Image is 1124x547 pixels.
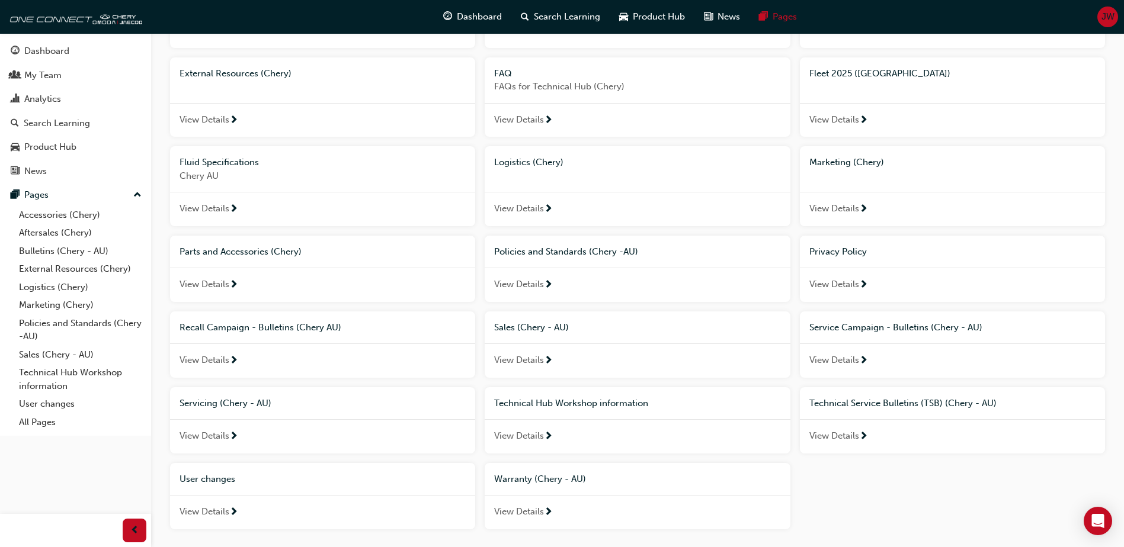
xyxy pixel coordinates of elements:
span: search-icon [521,9,529,24]
span: next-icon [229,115,238,126]
span: Privacy Policy [809,246,867,257]
a: Product Hub [5,136,146,158]
a: Marketing (Chery) [14,296,146,314]
span: news-icon [704,9,713,24]
a: Logistics (Chery) [14,278,146,297]
span: next-icon [859,115,868,126]
a: Policies and Standards (Chery -AU)View Details [485,236,790,302]
a: Fleet 2025 ([GEOGRAPHIC_DATA])View Details [800,57,1105,137]
a: Warranty (Chery - AU)View Details [485,463,790,529]
span: View Details [180,278,229,291]
a: Recall Campaign - Bulletins (Chery AU)View Details [170,311,475,378]
span: Technical Hub Workshop information [494,398,648,408]
span: FAQ [494,68,512,79]
a: oneconnect [6,5,142,28]
a: Servicing (Chery - AU)View Details [170,387,475,453]
span: next-icon [544,280,553,291]
span: next-icon [229,356,238,366]
span: next-icon [544,432,553,442]
span: guage-icon [443,9,452,24]
a: Fluid SpecificationsChery AUView Details [170,146,475,226]
a: Privacy PolicyView Details [800,236,1105,302]
span: Servicing (Chery - AU) [180,398,271,408]
a: All Pages [14,413,146,432]
a: Analytics [5,88,146,110]
span: next-icon [544,115,553,126]
a: Sales (Chery - AU) [14,346,146,364]
button: Pages [5,184,146,206]
span: Parts and Accessories (Chery) [180,246,302,257]
a: news-iconNews [694,5,750,29]
span: next-icon [859,432,868,442]
span: next-icon [229,507,238,518]
a: car-iconProduct Hub [610,5,694,29]
span: people-icon [11,70,20,81]
span: next-icon [859,204,868,215]
a: News [5,160,146,182]
div: Analytics [24,92,61,106]
div: Dashboard [24,44,69,58]
span: Product Hub [633,10,685,24]
div: Pages [24,188,49,202]
a: Technical Hub Workshop information [14,363,146,395]
span: View Details [494,278,544,291]
span: next-icon [229,280,238,291]
a: search-iconSearch Learning [511,5,610,29]
span: Warranty (Chery - AU) [494,474,586,484]
span: Chery AU [180,169,466,183]
span: View Details [494,429,544,443]
span: FAQs for Technical Hub (Chery) [494,80,780,94]
span: next-icon [229,432,238,442]
a: FAQFAQs for Technical Hub (Chery)View Details [485,57,790,137]
span: pages-icon [759,9,768,24]
span: View Details [809,202,859,215]
span: Fleet 2025 ([GEOGRAPHIC_DATA]) [809,68,950,79]
div: Product Hub [24,140,76,154]
span: search-icon [11,118,19,129]
span: View Details [180,202,229,215]
a: External Resources (Chery)View Details [170,57,475,137]
span: View Details [180,429,229,443]
button: DashboardMy TeamAnalyticsSearch LearningProduct HubNews [5,38,146,184]
a: Parts and Accessories (Chery)View Details [170,236,475,302]
span: Pages [773,10,797,24]
a: Technical Hub Workshop informationView Details [485,387,790,453]
span: News [718,10,740,24]
span: Fluid Specifications [180,157,259,168]
a: User changes [14,395,146,413]
span: next-icon [859,280,868,291]
span: View Details [494,353,544,367]
a: Service Campaign - Bulletins (Chery - AU)View Details [800,311,1105,378]
span: View Details [809,278,859,291]
span: View Details [809,353,859,367]
button: JW [1097,7,1118,27]
span: next-icon [859,356,868,366]
span: Marketing (Chery) [809,157,884,168]
span: next-icon [544,356,553,366]
span: next-icon [544,204,553,215]
span: up-icon [133,188,142,203]
a: Logistics (Chery)View Details [485,146,790,226]
span: Recall Campaign - Bulletins (Chery AU) [180,322,341,333]
a: Marketing (Chery)View Details [800,146,1105,226]
span: Policies and Standards (Chery -AU) [494,246,638,257]
span: car-icon [11,142,20,153]
a: Search Learning [5,112,146,134]
span: JW [1101,10,1115,24]
span: View Details [180,353,229,367]
span: guage-icon [11,46,20,57]
a: Dashboard [5,40,146,62]
div: Search Learning [24,117,90,130]
div: Open Intercom Messenger [1084,507,1112,535]
a: pages-iconPages [750,5,806,29]
a: Sales (Chery - AU)View Details [485,311,790,378]
span: Sales (Chery - AU) [494,322,569,333]
span: Technical Service Bulletins (TSB) (Chery - AU) [809,398,997,408]
span: next-icon [229,204,238,215]
a: Accessories (Chery) [14,206,146,224]
span: Logistics (Chery) [494,157,563,168]
span: car-icon [619,9,628,24]
span: next-icon [544,507,553,518]
a: External Resources (Chery) [14,260,146,278]
span: View Details [809,429,859,443]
